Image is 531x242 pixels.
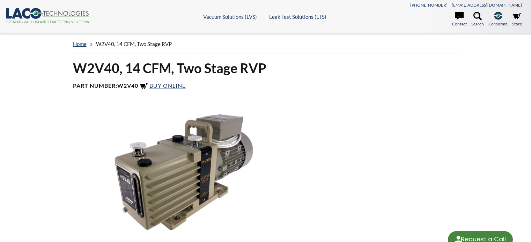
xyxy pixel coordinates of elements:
a: Leak Test Solutions (LTS) [269,14,326,20]
div: » [73,34,458,54]
a: Buy Online [140,82,186,89]
a: [PHONE_NUMBER] [410,2,448,8]
span: Buy Online [149,82,186,89]
span: Corporate [488,21,508,27]
a: Vacuum Solutions (LVS) [203,14,257,20]
a: [EMAIL_ADDRESS][DOMAIN_NAME] [452,2,522,8]
h1: W2V40, 14 CFM, Two Stage RVP [73,60,458,77]
b: W2V40 [117,82,138,89]
a: Contact [452,12,467,27]
h4: Part Number: [73,82,458,91]
span: W2V40, 14 CFM, Two Stage RVP [96,41,172,47]
img: W2V40 Rotary Vane Pump image [69,107,300,236]
a: Store [512,12,522,27]
a: Search [471,12,484,27]
a: home [73,41,87,47]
